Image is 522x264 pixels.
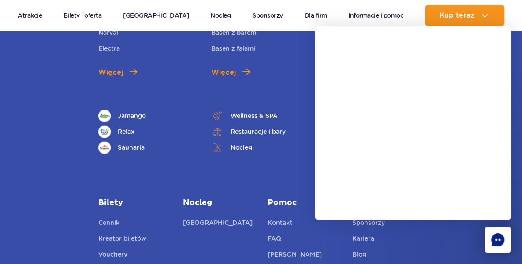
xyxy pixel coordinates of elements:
[183,218,253,230] a: [GEOGRAPHIC_DATA]
[211,44,255,56] a: Basen z falami
[63,5,102,26] a: Bilety i oferta
[98,141,198,154] a: Saunaria
[268,198,339,208] a: Pomoc
[98,110,198,122] a: Jamango
[211,67,236,78] span: Więcej
[118,111,146,121] span: Jamango
[268,249,322,262] a: [PERSON_NAME]
[98,28,118,40] a: Narval
[98,198,170,208] a: Bilety
[98,234,146,246] a: Kreator biletów
[211,67,250,78] a: Więcej
[211,28,256,40] a: Basen z barem
[211,141,311,154] a: Nocleg
[98,67,137,78] a: Więcej
[183,198,254,208] a: Nocleg
[268,218,292,230] a: Kontakt
[98,67,123,78] span: Więcej
[485,227,511,253] div: Chat
[98,218,119,230] a: Cennik
[211,125,311,138] a: Restauracje i bary
[98,29,118,36] span: Narval
[231,111,278,121] span: Wellness & SPA
[268,234,281,246] a: FAQ
[98,249,127,262] a: Vouchery
[315,26,511,220] iframe: chatbot
[123,5,189,26] a: [GEOGRAPHIC_DATA]
[210,5,231,26] a: Nocleg
[98,125,198,138] a: Relax
[98,44,120,56] a: Electra
[425,5,504,26] button: Kup teraz
[252,5,283,26] a: Sponsorzy
[18,5,42,26] a: Atrakcje
[211,110,311,122] a: Wellness & SPA
[348,5,403,26] a: Informacje i pomoc
[304,5,327,26] a: Dla firm
[439,11,474,19] span: Kup teraz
